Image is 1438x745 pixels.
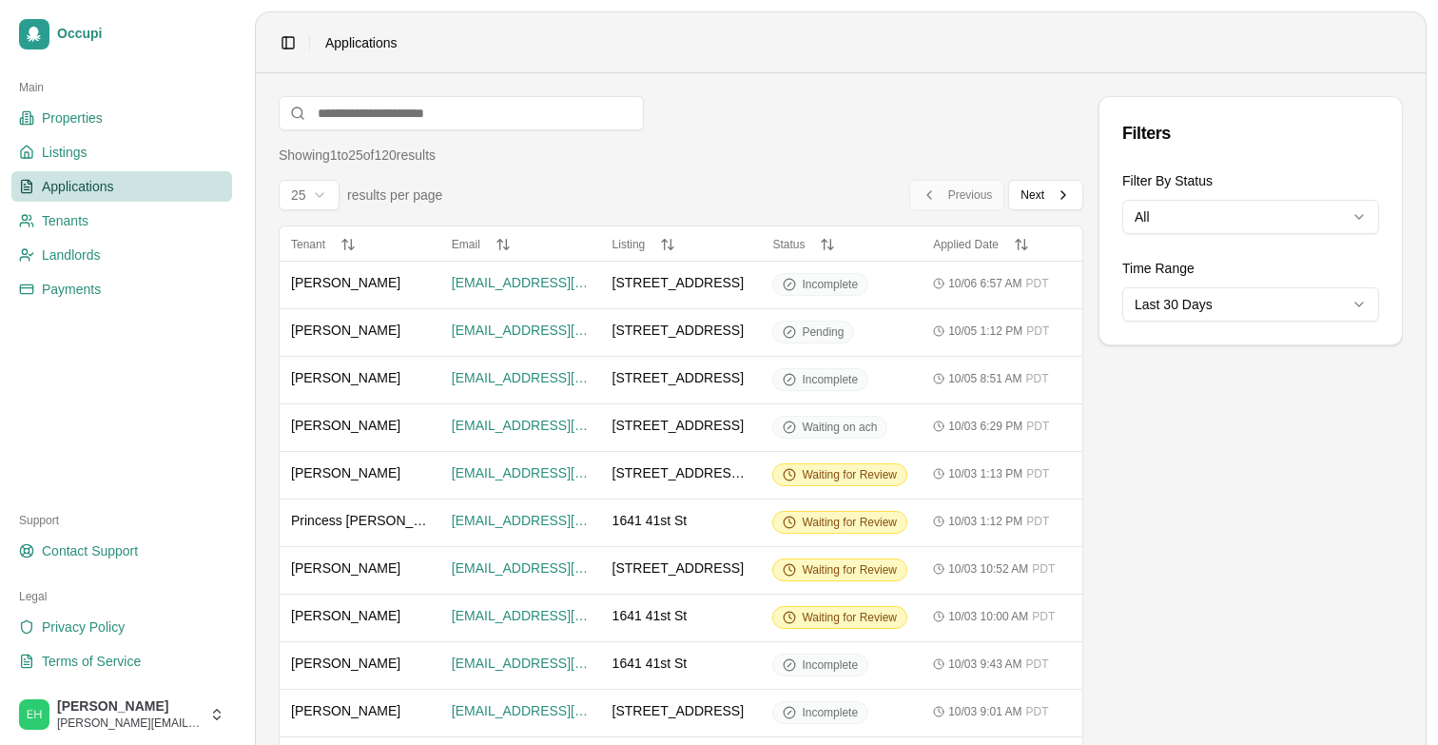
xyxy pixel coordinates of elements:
[11,72,232,103] div: Main
[42,108,103,127] span: Properties
[1026,419,1049,434] span: PDT
[11,103,232,133] a: Properties
[612,237,750,252] button: Listing
[1032,561,1055,577] span: PDT
[612,273,744,292] span: [STREET_ADDRESS]
[1026,323,1049,339] span: PDT
[291,321,400,340] span: [PERSON_NAME]
[452,238,480,251] span: Email
[11,137,232,167] a: Listings
[57,26,224,43] span: Occupi
[948,704,1021,719] span: 10/03 9:01 AM
[948,419,1022,434] span: 10/03 6:29 PM
[452,606,590,625] span: [EMAIL_ADDRESS][DOMAIN_NAME]
[325,33,398,52] nav: breadcrumb
[612,321,744,340] span: [STREET_ADDRESS]
[42,652,141,671] span: Terms of Service
[948,657,1021,672] span: 10/03 9:43 AM
[948,466,1022,481] span: 10/03 1:13 PM
[612,606,688,625] span: 1641 41st St
[11,171,232,202] a: Applications
[1026,371,1049,386] span: PDT
[933,237,1071,252] button: Applied Date
[612,654,688,673] span: 1641 41st St
[42,618,125,637] span: Privacy Policy
[452,321,590,340] span: [EMAIL_ADDRESS][DOMAIN_NAME]
[948,609,1028,624] span: 10/03 10:00 AM
[612,368,744,387] span: [STREET_ADDRESS]
[948,561,1028,577] span: 10/03 10:52 AM
[291,237,429,252] button: Tenant
[1122,120,1379,147] div: Filters
[802,467,897,482] span: Waiting for Review
[452,368,590,387] span: [EMAIL_ADDRESS][DOMAIN_NAME]
[452,237,590,252] button: Email
[452,273,590,292] span: [EMAIL_ADDRESS][DOMAIN_NAME]
[11,692,232,737] button: Emily Hart[PERSON_NAME][PERSON_NAME][EMAIL_ADDRESS][DOMAIN_NAME]
[802,657,858,673] span: Incomplete
[612,701,744,720] span: [STREET_ADDRESS]
[802,562,897,578] span: Waiting for Review
[11,274,232,304] a: Payments
[11,240,232,270] a: Landlords
[802,610,897,625] span: Waiting for Review
[1032,609,1055,624] span: PDT
[772,237,910,252] button: Status
[291,559,400,578] span: [PERSON_NAME]
[1122,173,1213,188] label: Filter By Status
[11,612,232,642] a: Privacy Policy
[42,143,87,162] span: Listings
[42,177,114,196] span: Applications
[802,515,897,530] span: Waiting for Review
[11,646,232,676] a: Terms of Service
[11,505,232,536] div: Support
[612,238,646,251] span: Listing
[948,514,1022,529] span: 10/03 1:12 PM
[57,716,202,731] span: [PERSON_NAME][EMAIL_ADDRESS][DOMAIN_NAME]
[1026,657,1049,672] span: PDT
[291,463,400,482] span: [PERSON_NAME]
[1122,261,1195,276] label: Time Range
[452,654,590,673] span: [EMAIL_ADDRESS][DOMAIN_NAME]
[452,701,590,720] span: [EMAIL_ADDRESS][DOMAIN_NAME]
[11,11,232,57] a: Occupi
[291,606,400,625] span: [PERSON_NAME]
[802,705,858,720] span: Incomplete
[347,186,442,205] span: results per page
[11,536,232,566] a: Contact Support
[57,698,202,716] span: [PERSON_NAME]
[802,372,858,387] span: Incomplete
[802,324,844,340] span: Pending
[948,276,1021,291] span: 10/06 6:57 AM
[1026,276,1049,291] span: PDT
[612,416,744,435] span: [STREET_ADDRESS]
[11,581,232,612] div: Legal
[452,559,590,578] span: [EMAIL_ADDRESS][DOMAIN_NAME]
[948,323,1022,339] span: 10/05 1:12 PM
[1008,180,1083,210] button: Next
[452,463,590,482] span: [EMAIL_ADDRESS][DOMAIN_NAME]
[612,463,750,482] span: [STREET_ADDRESS][PERSON_NAME]
[291,654,400,673] span: [PERSON_NAME]
[802,420,877,435] span: Waiting on ach
[452,511,590,530] span: [EMAIL_ADDRESS][DOMAIN_NAME]
[42,211,88,230] span: Tenants
[291,238,325,251] span: Tenant
[612,511,688,530] span: 1641 41st St
[11,206,232,236] a: Tenants
[291,416,400,435] span: [PERSON_NAME]
[325,33,398,52] span: Applications
[279,146,436,165] div: Showing 1 to 25 of 120 results
[802,277,858,292] span: Incomplete
[1026,466,1049,481] span: PDT
[42,541,138,560] span: Contact Support
[291,368,400,387] span: [PERSON_NAME]
[1020,187,1044,203] span: Next
[612,559,744,578] span: [STREET_ADDRESS]
[19,699,49,730] img: Emily Hart
[1026,704,1049,719] span: PDT
[948,371,1021,386] span: 10/05 8:51 AM
[772,238,805,251] span: Status
[42,280,101,299] span: Payments
[933,238,999,251] span: Applied Date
